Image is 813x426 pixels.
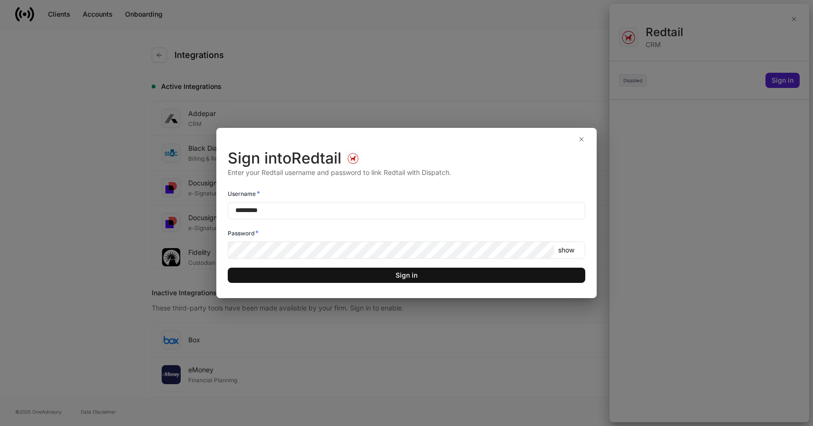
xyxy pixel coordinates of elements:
[228,166,585,177] div: Enter your Redtail username and password to link Redtail with Dispatch.
[228,268,585,283] button: Sign in
[558,245,574,255] p: show
[228,228,259,238] h6: Password
[396,271,417,280] div: Sign in
[228,151,585,166] div: Sign into Redtail
[228,189,260,198] h6: Username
